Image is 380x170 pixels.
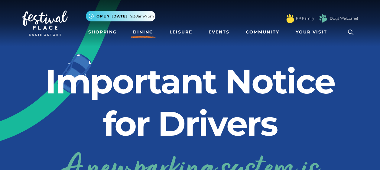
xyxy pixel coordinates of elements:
a: FP Family [296,16,314,21]
span: 9.30am-7pm [130,14,154,19]
a: Dogs Welcome! [330,16,358,21]
a: Leisure [167,27,195,38]
h2: Important Notice for Drivers [22,60,358,145]
button: Open [DATE] 9.30am-7pm [86,11,155,21]
a: Dining [131,27,156,38]
span: Open [DATE] [96,14,128,19]
img: Festival Place Logo [22,11,68,36]
a: Community [243,27,282,38]
a: Shopping [86,27,119,38]
a: Events [206,27,232,38]
a: Your Visit [293,27,333,38]
span: Your Visit [296,29,327,35]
